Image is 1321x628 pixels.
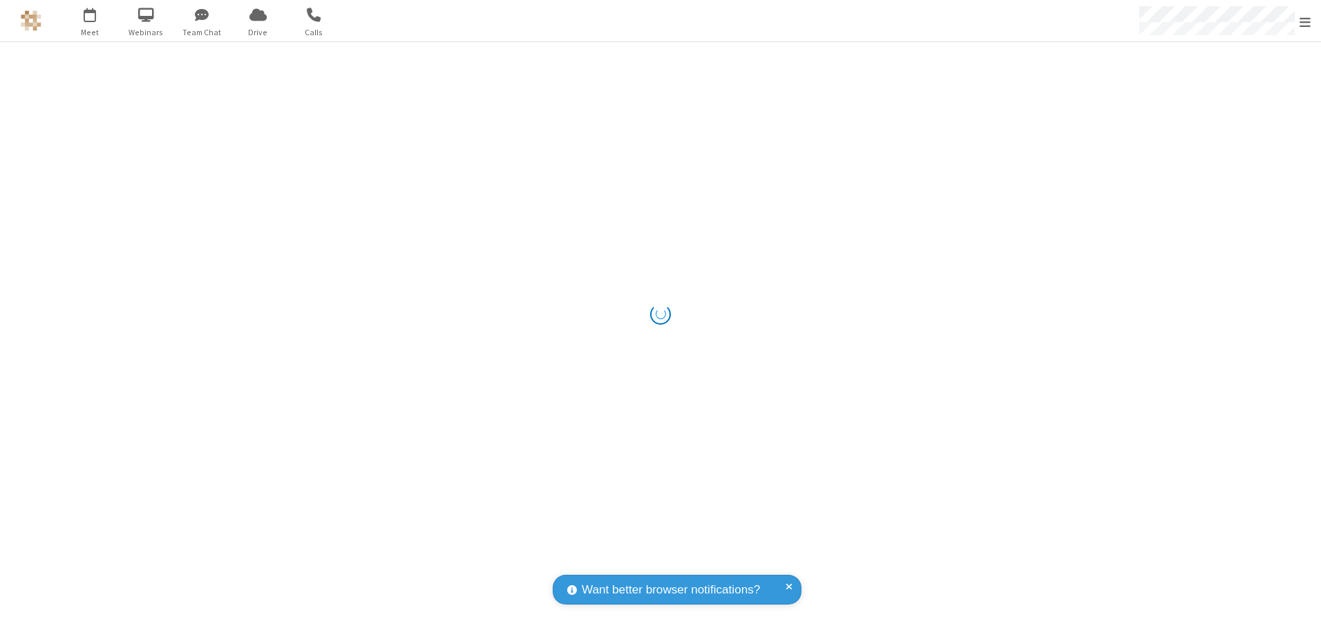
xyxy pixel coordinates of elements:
[64,26,116,39] span: Meet
[176,26,228,39] span: Team Chat
[288,26,340,39] span: Calls
[232,26,284,39] span: Drive
[21,10,41,31] img: QA Selenium DO NOT DELETE OR CHANGE
[582,581,760,599] span: Want better browser notifications?
[120,26,172,39] span: Webinars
